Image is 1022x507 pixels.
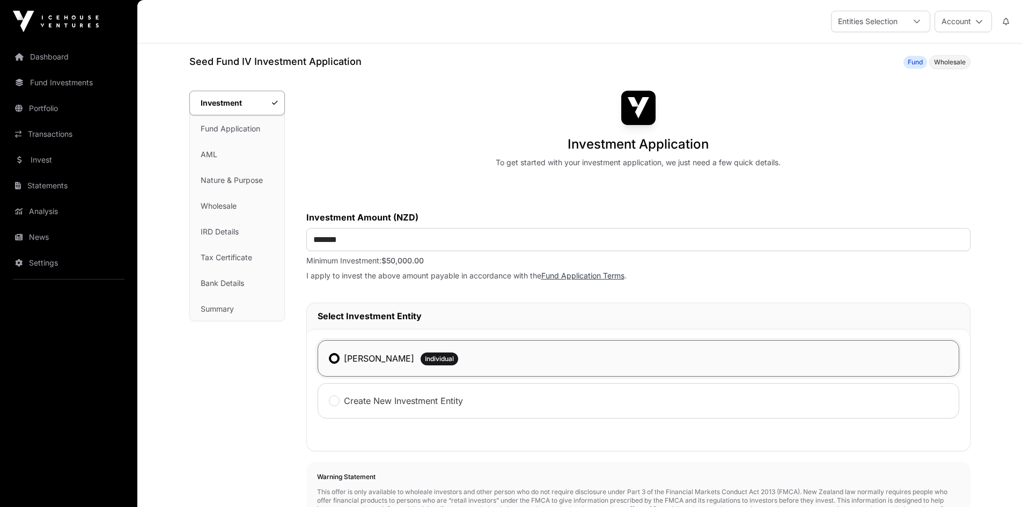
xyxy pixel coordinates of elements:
[9,97,129,120] a: Portfolio
[190,143,284,166] a: AML
[9,148,129,172] a: Invest
[496,157,781,168] div: To get started with your investment application, we just need a few quick details.
[425,355,454,363] span: Individual
[621,91,656,125] img: Seed Fund IV
[190,220,284,244] a: IRD Details
[568,136,709,153] h1: Investment Application
[190,194,284,218] a: Wholesale
[9,71,129,94] a: Fund Investments
[908,58,923,67] span: Fund
[9,122,129,146] a: Transactions
[832,11,904,32] div: Entities Selection
[9,45,129,69] a: Dashboard
[935,11,992,32] button: Account
[190,297,284,321] a: Summary
[306,270,970,281] p: I apply to invest the above amount payable in accordance with the .
[190,271,284,295] a: Bank Details
[318,310,959,322] h2: Select Investment Entity
[306,211,970,224] label: Investment Amount (NZD)
[9,251,129,275] a: Settings
[306,255,970,266] p: Minimum Investment:
[541,271,624,280] a: Fund Application Terms
[13,11,99,32] img: Icehouse Ventures Logo
[189,54,362,69] h1: Seed Fund IV Investment Application
[9,200,129,223] a: Analysis
[381,256,424,265] span: $50,000.00
[344,352,414,365] label: [PERSON_NAME]
[344,394,463,407] label: Create New Investment Entity
[190,168,284,192] a: Nature & Purpose
[968,455,1022,507] iframe: Chat Widget
[190,246,284,269] a: Tax Certificate
[934,58,966,67] span: Wholesale
[190,117,284,141] a: Fund Application
[9,174,129,197] a: Statements
[9,225,129,249] a: News
[317,473,960,481] h2: Warning Statement
[189,91,285,115] a: Investment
